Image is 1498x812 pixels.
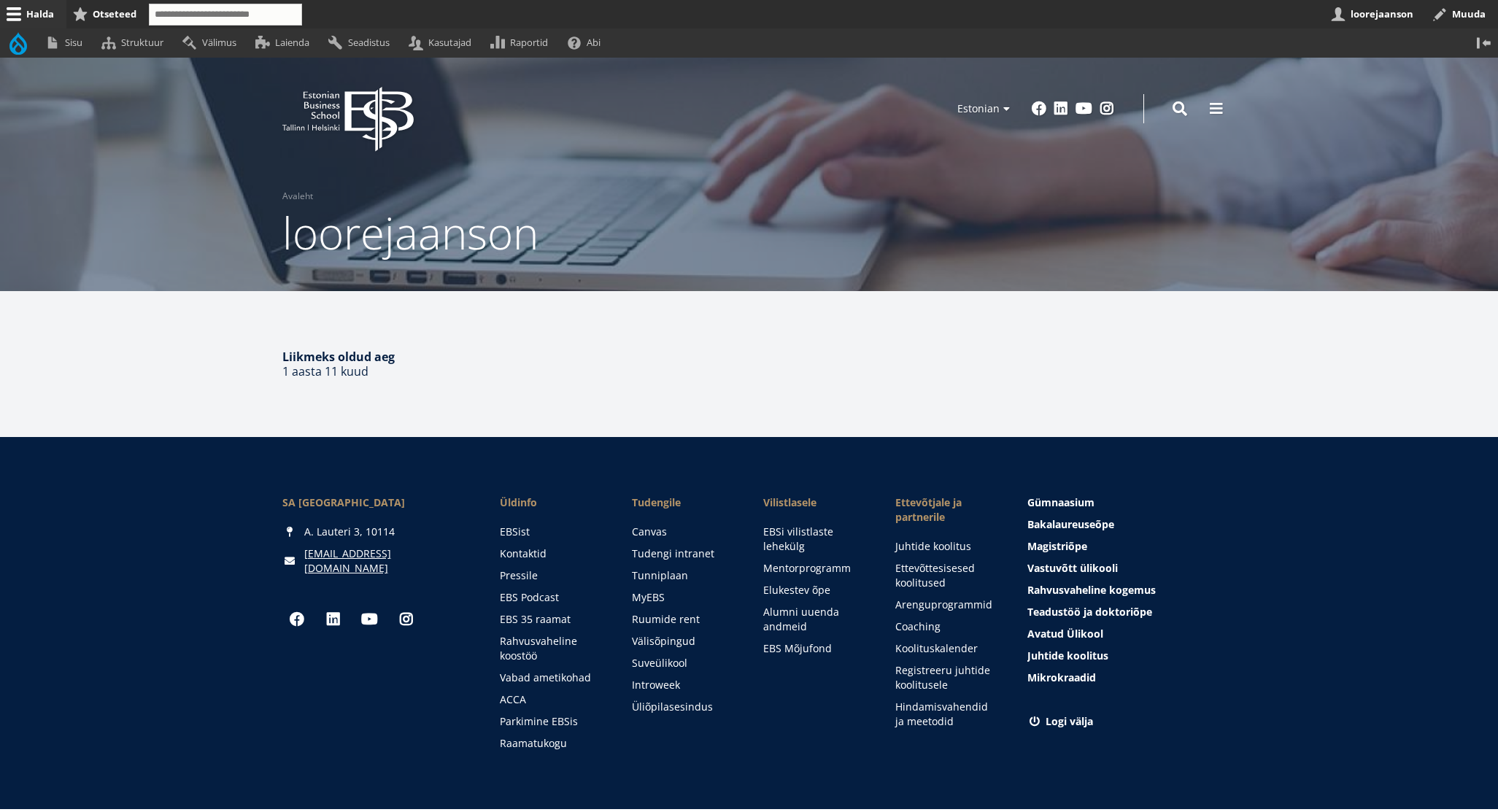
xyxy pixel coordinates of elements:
a: Juhtide koolitus [1027,649,1216,663]
a: Üliõpilasesindus [632,700,735,714]
a: Facebook [1032,101,1046,116]
a: EBS Podcast [500,590,603,605]
a: Sisu [39,28,95,57]
a: Laienda [249,28,322,57]
div: 1 aasta 11 kuud [282,349,1216,379]
span: Gümnaasium [1027,495,1094,509]
a: EBS Mõjufond [763,641,866,656]
a: Rahvusvaheline koostöö [500,634,603,663]
a: Ruumide rent [632,612,735,627]
span: Avatud Ülikool [1027,627,1103,641]
a: Mentorprogramm [763,561,866,576]
a: Vabad ametikohad [500,670,603,685]
a: Raportid [484,28,561,57]
a: Logi välja [1027,714,1216,729]
a: Gümnaasium [1027,495,1216,510]
span: Rahvusvaheline kogemus [1027,583,1156,597]
a: Introweek [632,678,735,692]
span: Magistriõpe [1027,539,1087,553]
a: Hindamisvahendid ja meetodid [895,700,998,729]
a: Kasutajad [402,28,484,57]
a: Facebook [282,605,312,634]
a: Vastuvõtt ülikooli [1027,561,1216,576]
div: SA [GEOGRAPHIC_DATA] [282,495,471,510]
h1: loorejaanson [282,204,1216,262]
a: Linkedin [1054,101,1068,116]
a: Youtube [1076,101,1092,116]
span: Mikrokraadid [1027,670,1096,684]
a: Mikrokraadid [1027,670,1216,685]
a: MyEBS [632,590,735,605]
a: Tudengile [632,495,735,510]
a: Registreeru juhtide koolitusele [895,663,998,692]
span: Ettevõtjale ja partnerile [895,495,998,525]
span: Üldinfo [500,495,603,510]
a: Arenguprogrammid [895,598,998,612]
a: ACCA [500,692,603,707]
h4: Liikmeks oldud aeg [282,349,1216,364]
a: EBSist [500,525,603,539]
a: Magistriõpe [1027,539,1216,554]
a: Linkedin [319,605,348,634]
a: Coaching [895,619,998,634]
a: Ettevõttesisesed koolitused [895,561,998,590]
span: Bakalaureuseõpe [1027,517,1114,531]
a: Abi [561,28,614,57]
a: Parkimine EBSis [500,714,603,729]
a: Instagram [1100,101,1114,116]
a: EBS 35 raamat [500,612,603,627]
span: Juhtide koolitus [1027,649,1108,662]
a: Bakalaureuseõpe [1027,517,1216,532]
a: Koolituskalender [895,641,998,656]
a: Instagram [392,605,421,634]
a: Pressile [500,568,603,583]
a: Rahvusvaheline kogemus [1027,583,1216,598]
a: [EMAIL_ADDRESS][DOMAIN_NAME] [304,546,471,576]
a: Juhtide koolitus [895,539,998,554]
a: Youtube [355,605,385,634]
a: Avaleht [282,189,313,204]
a: Raamatukogu [500,736,603,751]
span: Vilistlasele [763,495,866,510]
a: EBSi vilistlaste lehekülg [763,525,866,554]
a: Välimus [176,28,249,57]
a: Tudengi intranet [632,546,735,561]
a: Struktuur [95,28,176,57]
a: Kontaktid [500,546,603,561]
a: Canvas [632,525,735,539]
span: Teadustöö ja doktoriõpe [1027,605,1152,619]
a: Teadustöö ja doktoriõpe [1027,605,1216,619]
div: A. Lauteri 3, 10114 [282,525,471,539]
span: Vastuvõtt ülikooli [1027,561,1118,575]
a: Suveülikool [632,656,735,670]
a: Seadistus [322,28,402,57]
a: Välisõpingud [632,634,735,649]
a: Tunniplaan [632,568,735,583]
a: Elukestev õpe [763,583,866,598]
a: Avatud Ülikool [1027,627,1216,641]
a: Alumni uuenda andmeid [763,605,866,634]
